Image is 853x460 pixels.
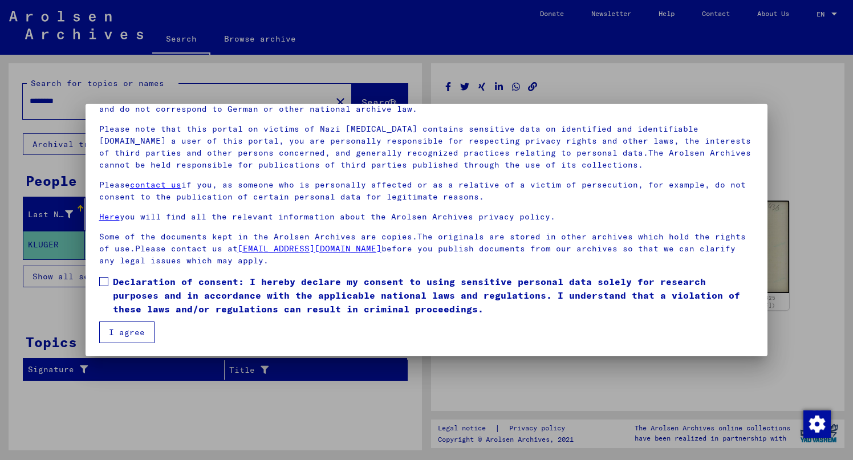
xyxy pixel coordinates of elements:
p: you will find all the relevant information about the Arolsen Archives privacy policy. [99,211,754,223]
button: I agree [99,321,155,343]
img: Change consent [803,410,831,438]
p: Please if you, as someone who is personally affected or as a relative of a victim of persecution,... [99,179,754,203]
span: Declaration of consent: I hereby declare my consent to using sensitive personal data solely for r... [113,275,754,316]
p: Some of the documents kept in the Arolsen Archives are copies.The originals are stored in other a... [99,231,754,267]
a: contact us [130,180,181,190]
p: Please note that this portal on victims of Nazi [MEDICAL_DATA] contains sensitive data on identif... [99,123,754,171]
a: Here [99,211,120,222]
a: [EMAIL_ADDRESS][DOMAIN_NAME] [238,243,381,254]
